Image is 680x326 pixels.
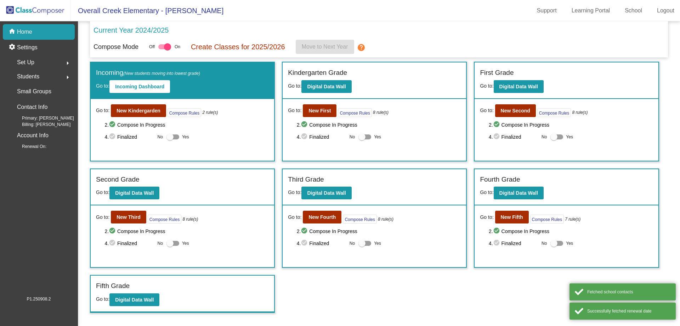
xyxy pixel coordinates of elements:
button: Compose Rules [343,215,376,223]
b: Digital Data Wall [307,84,346,89]
span: 2. Compose In Progress [297,227,461,236]
span: Go to: [480,107,493,114]
span: Renewal On: [11,143,46,150]
span: Yes [566,133,573,141]
button: Digital Data Wall [494,187,544,199]
a: School [619,5,648,16]
span: Yes [182,239,189,248]
mat-icon: check_circle [109,133,117,141]
button: New First [303,104,336,117]
span: Billing: [PERSON_NAME] [11,121,70,128]
i: 8 rule(s) [378,216,393,222]
b: New Fifth [501,214,523,220]
span: (New students moving into lowest grade) [123,71,200,76]
button: Digital Data Wall [301,80,351,93]
button: New Fifth [495,211,529,223]
button: Move to Next Year [296,40,354,54]
p: Account Info [17,131,49,140]
p: Contact Info [17,102,47,112]
i: 8 rule(s) [572,109,588,116]
i: 2 rule(s) [203,109,218,116]
mat-icon: check_circle [493,227,501,236]
label: Fifth Grade [96,281,130,291]
span: Off [149,44,155,50]
label: Second Grade [96,175,140,185]
p: Small Groups [17,87,51,96]
label: Kindergarten Grade [288,68,347,78]
button: Compose Rules [148,215,181,223]
mat-icon: check_circle [301,133,309,141]
b: New Kindergarden [117,108,160,114]
span: 4. Finalized [297,239,346,248]
button: Compose Rules [537,108,571,117]
span: No [350,134,355,140]
span: No [542,134,547,140]
button: Digital Data Wall [109,187,159,199]
button: Incoming Dashboard [109,80,170,93]
span: Set Up [17,57,34,67]
span: Go to: [96,214,109,221]
mat-icon: check_circle [493,239,501,248]
span: 2. Compose In Progress [104,121,269,129]
p: Compose Mode [93,42,138,52]
p: Current Year 2024/2025 [93,25,169,35]
b: Digital Data Wall [115,190,154,196]
span: 4. Finalized [104,133,154,141]
span: No [158,134,163,140]
span: Go to: [480,214,493,221]
button: Compose Rules [168,108,201,117]
span: Go to: [288,83,301,89]
mat-icon: check_circle [493,133,501,141]
span: Go to: [96,296,109,302]
button: New Fourth [303,211,341,223]
span: Go to: [480,83,493,89]
span: Move to Next Year [302,44,348,50]
mat-icon: arrow_right [63,73,72,82]
span: Go to: [480,189,493,195]
label: Third Grade [288,175,324,185]
i: 7 rule(s) [565,216,580,222]
mat-icon: settings [8,43,17,52]
span: Go to: [288,214,301,221]
i: 8 rule(s) [373,109,389,116]
span: 4. Finalized [104,239,154,248]
mat-icon: check_circle [301,239,309,248]
button: Compose Rules [338,108,372,117]
button: Digital Data Wall [109,293,159,306]
span: Students [17,72,39,82]
p: Settings [17,43,38,52]
span: Overall Creek Elementary - [PERSON_NAME] [71,5,223,16]
mat-icon: check_circle [301,227,309,236]
button: Digital Data Wall [301,187,351,199]
b: Digital Data Wall [307,190,346,196]
a: Learning Portal [566,5,616,16]
button: Compose Rules [530,215,564,223]
mat-icon: arrow_right [63,59,72,67]
span: 4. Finalized [297,133,346,141]
b: Digital Data Wall [499,190,538,196]
label: Fourth Grade [480,175,520,185]
span: Yes [374,133,381,141]
span: 4. Finalized [489,239,538,248]
span: Go to: [288,189,301,195]
span: 2. Compose In Progress [297,121,461,129]
span: Go to: [96,107,109,114]
span: Primary: [PERSON_NAME] [11,115,74,121]
mat-icon: home [8,28,17,36]
i: 8 rule(s) [183,216,198,222]
span: 2. Compose In Progress [489,227,653,236]
label: First Grade [480,68,514,78]
span: 4. Finalized [489,133,538,141]
b: Incoming Dashboard [115,84,164,89]
mat-icon: check_circle [109,121,117,129]
span: 2. Compose In Progress [489,121,653,129]
span: Go to: [288,107,301,114]
span: Go to: [96,83,109,89]
div: Successfully fetched renewal date [587,308,670,314]
span: On [175,44,180,50]
button: Digital Data Wall [494,80,544,93]
button: New Second [495,104,536,117]
mat-icon: check_circle [109,239,117,248]
b: New Third [117,214,141,220]
a: Logout [651,5,680,16]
